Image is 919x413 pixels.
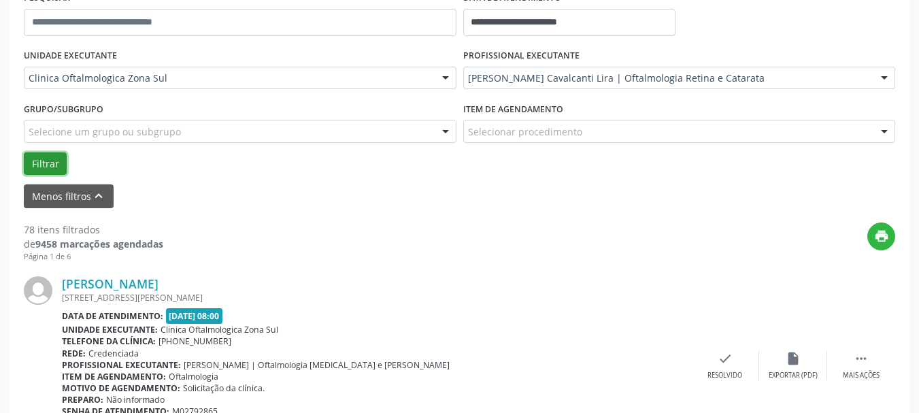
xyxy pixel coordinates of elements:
span: [PERSON_NAME] | Oftalmologia [MEDICAL_DATA] e [PERSON_NAME] [184,359,450,371]
i: print [874,229,889,244]
div: Resolvido [707,371,742,380]
span: Não informado [106,394,165,406]
a: [PERSON_NAME] [62,276,158,291]
b: Telefone da clínica: [62,335,156,347]
b: Rede: [62,348,86,359]
strong: 9458 marcações agendadas [35,237,163,250]
i: insert_drive_file [786,351,801,366]
i:  [854,351,869,366]
div: Exportar (PDF) [769,371,818,380]
div: Mais ações [843,371,880,380]
label: Grupo/Subgrupo [24,99,103,120]
img: img [24,276,52,305]
b: Preparo: [62,394,103,406]
b: Profissional executante: [62,359,181,371]
span: Selecione um grupo ou subgrupo [29,125,181,139]
span: Selecionar procedimento [468,125,582,139]
label: UNIDADE EXECUTANTE [24,46,117,67]
label: Item de agendamento [463,99,563,120]
button: print [867,222,895,250]
b: Unidade executante: [62,324,158,335]
div: [STREET_ADDRESS][PERSON_NAME] [62,292,691,303]
b: Item de agendamento: [62,371,166,382]
b: Data de atendimento: [62,310,163,322]
button: Filtrar [24,152,67,176]
span: Clinica Oftalmologica Zona Sul [161,324,278,335]
div: Página 1 de 6 [24,251,163,263]
span: Oftalmologia [169,371,218,382]
span: [PHONE_NUMBER] [158,335,231,347]
i: check [718,351,733,366]
span: [DATE] 08:00 [166,308,223,324]
div: de [24,237,163,251]
span: Clinica Oftalmologica Zona Sul [29,71,429,85]
b: Motivo de agendamento: [62,382,180,394]
span: [PERSON_NAME] Cavalcanti Lira | Oftalmologia Retina e Catarata [468,71,868,85]
i: keyboard_arrow_up [91,188,106,203]
div: 78 itens filtrados [24,222,163,237]
span: Credenciada [88,348,139,359]
button: Menos filtroskeyboard_arrow_up [24,184,114,208]
span: Solicitação da clínica. [183,382,265,394]
label: PROFISSIONAL EXECUTANTE [463,46,580,67]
